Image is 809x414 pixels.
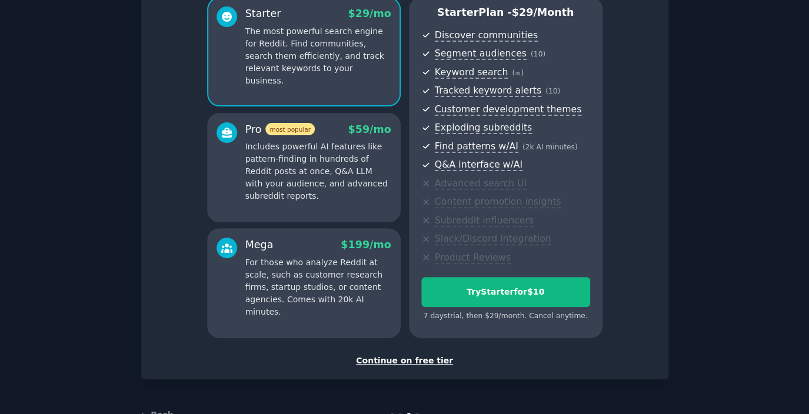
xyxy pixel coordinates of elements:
[341,239,391,251] span: $ 199 /mo
[154,355,656,367] div: Continue on free tier
[435,252,511,264] span: Product Reviews
[265,123,315,135] span: most popular
[245,122,315,137] div: Pro
[512,69,524,77] span: ( ∞ )
[435,215,534,227] span: Subreddit influencers
[435,178,527,190] span: Advanced search UI
[435,122,532,134] span: Exploding subreddits
[435,48,527,60] span: Segment audiences
[522,143,578,151] span: ( 2k AI minutes )
[435,103,582,116] span: Customer development themes
[348,8,391,19] span: $ 29 /mo
[435,233,551,245] span: Slack/Discord integration
[245,256,391,318] p: For those who analyze Reddit at scale, such as customer research firms, startup studios, or conte...
[422,286,590,298] div: Try Starter for $10
[421,277,590,307] button: TryStarterfor$10
[531,50,545,58] span: ( 10 )
[435,196,561,208] span: Content promotion insights
[435,66,508,79] span: Keyword search
[348,123,391,135] span: $ 59 /mo
[512,6,574,18] span: $ 29 /month
[245,6,281,21] div: Starter
[435,29,538,42] span: Discover communities
[245,238,274,252] div: Mega
[421,311,590,322] div: 7 days trial, then $ 29 /month . Cancel anytime.
[245,25,391,87] p: The most powerful search engine for Reddit. Find communities, search them efficiently, and track ...
[435,141,518,153] span: Find patterns w/AI
[435,159,522,171] span: Q&A interface w/AI
[245,141,391,202] p: Includes powerful AI features like pattern-finding in hundreds of Reddit posts at once, Q&A LLM w...
[421,5,590,20] p: Starter Plan -
[545,87,560,95] span: ( 10 )
[435,85,541,97] span: Tracked keyword alerts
